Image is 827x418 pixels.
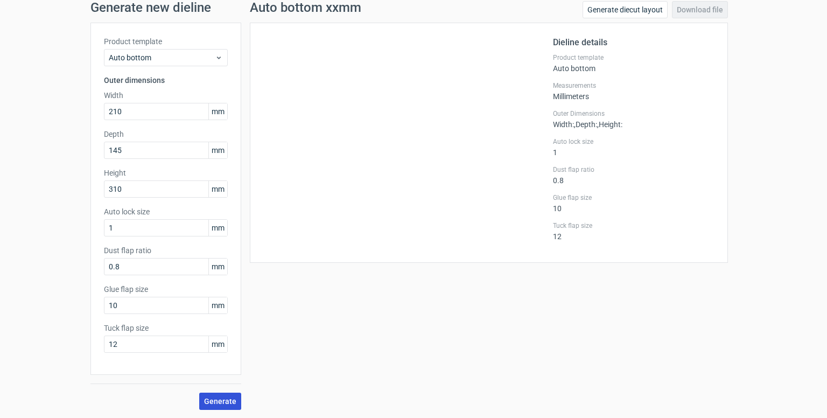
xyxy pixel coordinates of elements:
span: Width : [553,120,574,129]
label: Outer Dimensions [553,109,714,118]
span: mm [208,220,227,236]
div: Auto bottom [553,53,714,73]
label: Measurements [553,81,714,90]
h1: Generate new dieline [90,1,737,14]
label: Product template [553,53,714,62]
label: Auto lock size [104,206,228,217]
span: mm [208,297,227,313]
div: 10 [553,193,714,213]
span: mm [208,336,227,352]
label: Tuck flap size [104,323,228,333]
span: mm [208,181,227,197]
span: mm [208,142,227,158]
label: Auto lock size [553,137,714,146]
span: mm [208,103,227,120]
label: Glue flap size [104,284,228,295]
span: , Depth : [574,120,597,129]
label: Product template [104,36,228,47]
a: Generate diecut layout [583,1,668,18]
label: Glue flap size [553,193,714,202]
h1: Auto bottom xxmm [250,1,361,14]
h3: Outer dimensions [104,75,228,86]
label: Tuck flap size [553,221,714,230]
button: Generate [199,393,241,410]
label: Depth [104,129,228,140]
span: mm [208,259,227,275]
div: Millimeters [553,81,714,101]
div: 12 [553,221,714,241]
div: 0.8 [553,165,714,185]
span: , Height : [597,120,622,129]
h2: Dieline details [553,36,714,49]
label: Dust flap ratio [104,245,228,256]
span: Generate [204,398,236,405]
label: Width [104,90,228,101]
label: Height [104,168,228,178]
label: Dust flap ratio [553,165,714,174]
span: Auto bottom [109,52,215,63]
div: 1 [553,137,714,157]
